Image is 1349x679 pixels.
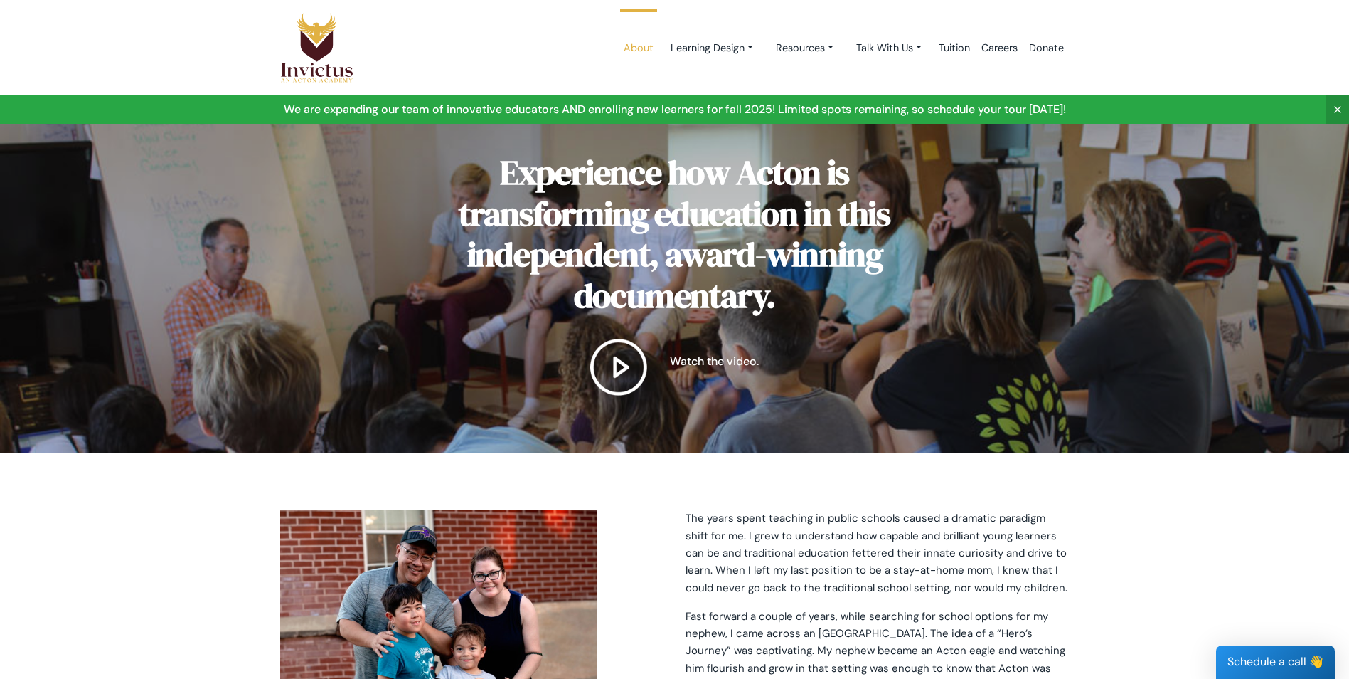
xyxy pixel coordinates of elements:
a: Careers [976,18,1023,78]
a: Donate [1023,18,1070,78]
h2: Experience how Acton is transforming education in this independent, award-winning documentary. [415,152,934,316]
a: About [618,18,659,78]
div: Schedule a call 👋 [1216,646,1335,679]
img: Logo [280,12,354,83]
a: Talk With Us [845,35,933,61]
a: Resources [764,35,845,61]
a: Learning Design [659,35,764,61]
p: Watch the video. [670,354,759,370]
a: Tuition [933,18,976,78]
p: The years spent teaching in public schools caused a dramatic paradigm shift for me. I grew to und... [686,510,1070,596]
img: play button [590,339,647,396]
a: Watch the video. [415,339,934,396]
